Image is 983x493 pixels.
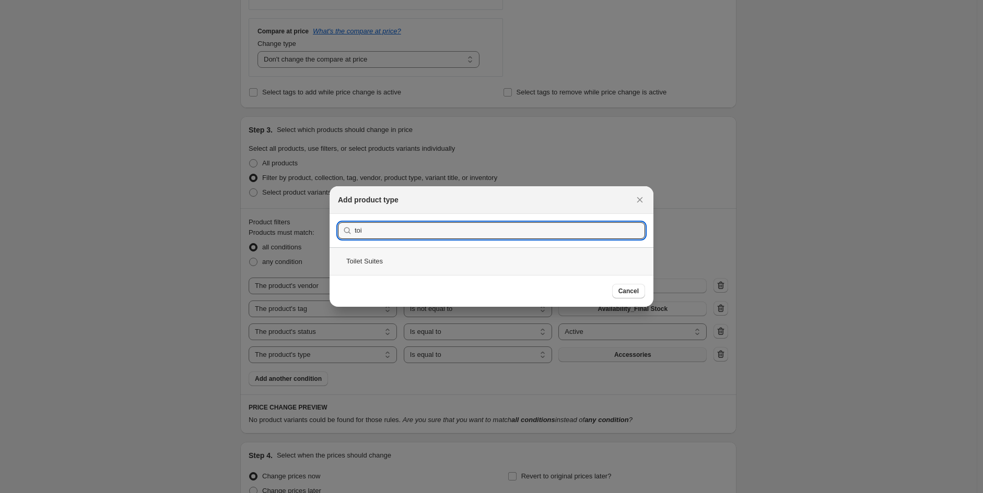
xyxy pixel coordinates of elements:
h2: Add product type [338,195,399,205]
button: Close [633,193,647,207]
div: Toilet Suites [330,247,653,275]
span: Cancel [618,287,639,295]
input: Search product types [355,222,645,239]
button: Cancel [612,284,645,298]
